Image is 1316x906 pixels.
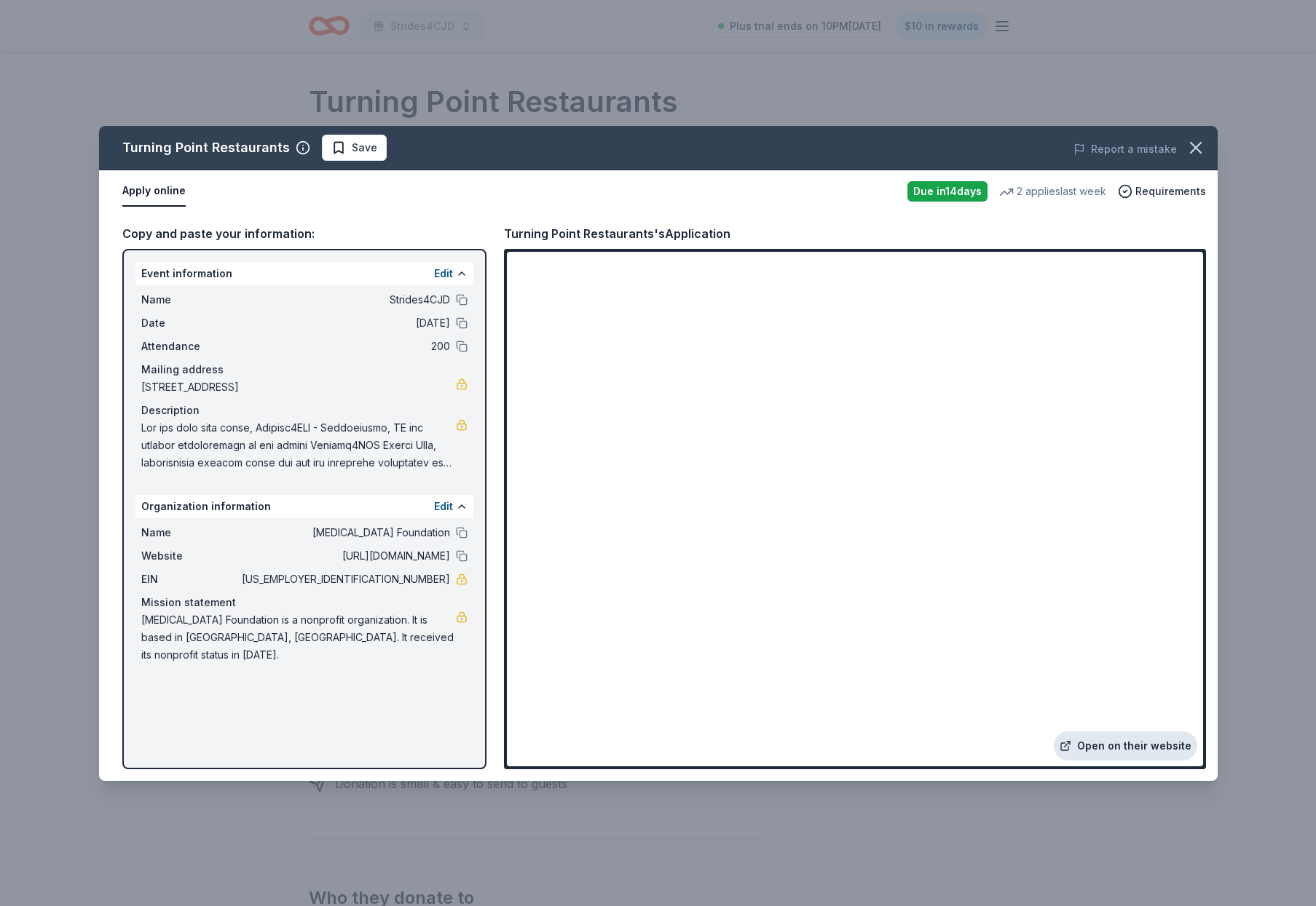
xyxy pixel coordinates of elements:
div: Mission statement [141,594,468,611]
button: Apply online [122,176,186,207]
span: Date [141,314,239,332]
div: Event information [135,262,473,285]
span: Requirements [1135,183,1206,200]
span: [MEDICAL_DATA] Foundation is a nonprofit organization. It is based in [GEOGRAPHIC_DATA], [GEOGRAP... [141,611,456,664]
div: Turning Point Restaurants's Application [504,224,730,243]
div: Copy and paste your information: [122,224,486,243]
button: Edit [434,265,453,282]
div: Mailing address [141,361,468,378]
span: [US_EMPLOYER_IDENTIFICATION_NUMBER] [239,571,450,588]
span: 200 [239,338,450,355]
div: Turning Point Restaurants [122,136,290,159]
span: Save [352,139,377,156]
div: Due in 14 days [907,181,988,202]
button: Save [322,135,387,161]
button: Requirements [1118,183,1206,200]
a: Open on their website [1054,731,1197,760]
span: [STREET_ADDRESS] [141,378,456,396]
button: Report a mistake [1073,140,1177,158]
span: [DATE] [239,314,450,332]
button: Edit [434,498,453,515]
span: Attendance [141,338,239,355]
span: Name [141,291,239,309]
span: Lor ips dolo sita conse, Adipisc4ELI - Seddoeiusmo, TE inc utlabor etdoloremagn al eni admini Ven... [141,419,456,472]
div: Organization information [135,495,473,518]
span: Name [141,524,239,541]
div: 2 applies last week [999,183,1106,200]
div: Description [141,402,468,419]
span: Website [141,547,239,565]
span: [MEDICAL_DATA] Foundation [239,524,450,541]
span: EIN [141,571,239,588]
span: [URL][DOMAIN_NAME] [239,547,450,565]
span: Strides4CJD [239,291,450,309]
